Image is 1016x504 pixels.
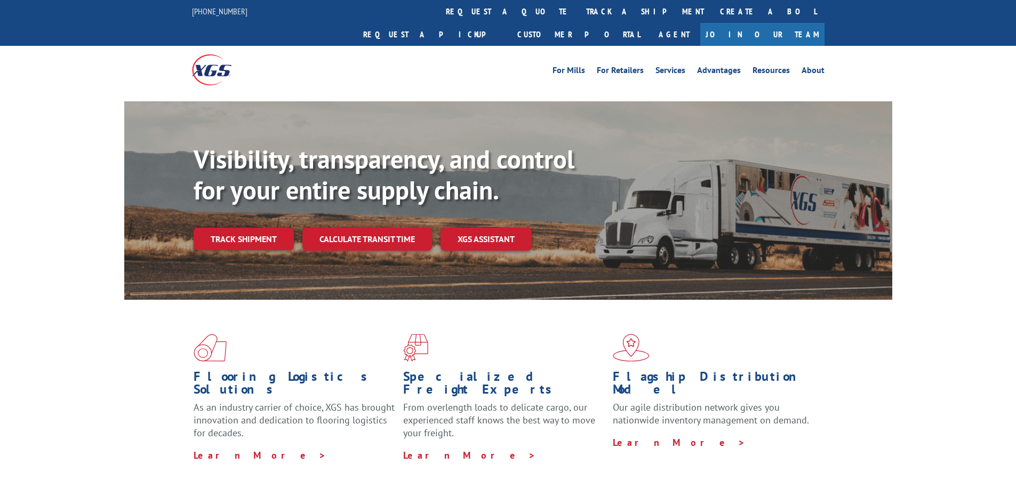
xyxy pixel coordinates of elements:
a: Customer Portal [509,23,648,46]
a: Calculate transit time [302,228,432,251]
a: For Retailers [597,66,644,78]
a: Advantages [697,66,741,78]
b: Visibility, transparency, and control for your entire supply chain. [194,142,574,206]
a: [PHONE_NUMBER] [192,6,247,17]
a: XGS ASSISTANT [441,228,532,251]
a: Request a pickup [355,23,509,46]
a: Join Our Team [700,23,825,46]
span: Our agile distribution network gives you nationwide inventory management on demand. [613,401,809,426]
img: xgs-icon-focused-on-flooring-red [403,334,428,362]
a: Services [655,66,685,78]
img: xgs-icon-total-supply-chain-intelligence-red [194,334,227,362]
h1: Flagship Distribution Model [613,370,814,401]
a: About [802,66,825,78]
a: For Mills [553,66,585,78]
a: Learn More > [613,436,746,449]
a: Track shipment [194,228,294,250]
a: Resources [753,66,790,78]
h1: Specialized Freight Experts [403,370,605,401]
span: As an industry carrier of choice, XGS has brought innovation and dedication to flooring logistics... [194,401,395,439]
h1: Flooring Logistics Solutions [194,370,395,401]
a: Learn More > [403,449,536,461]
a: Agent [648,23,700,46]
a: Learn More > [194,449,326,461]
p: From overlength loads to delicate cargo, our experienced staff knows the best way to move your fr... [403,401,605,449]
img: xgs-icon-flagship-distribution-model-red [613,334,650,362]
